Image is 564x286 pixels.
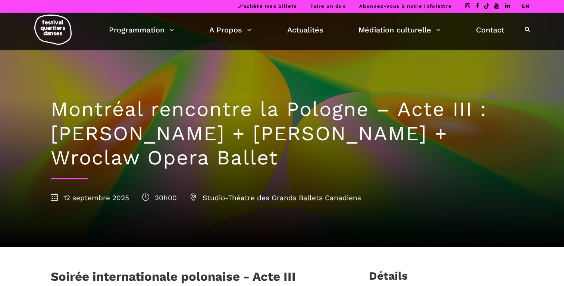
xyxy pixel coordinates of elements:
[310,3,346,9] a: Faire un don
[51,97,513,170] h1: Montréal rencontre la Pologne – Acte III : [PERSON_NAME] + [PERSON_NAME] + Wroclaw Opera Ballet
[238,3,297,9] a: J’achète mes billets
[287,23,323,36] a: Actualités
[34,15,72,45] img: logo-fqd-med
[359,3,452,9] a: Abonnez-vous à notre infolettre
[358,23,441,36] a: Médiation culturelle
[476,23,504,36] a: Contact
[190,194,361,202] span: Studio-Théatre des Grands Ballets Canadiens
[142,194,177,202] span: 20h00
[209,23,252,36] a: A Propos
[109,23,174,36] a: Programmation
[522,3,530,9] a: EN
[51,194,129,202] span: 12 septembre 2025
